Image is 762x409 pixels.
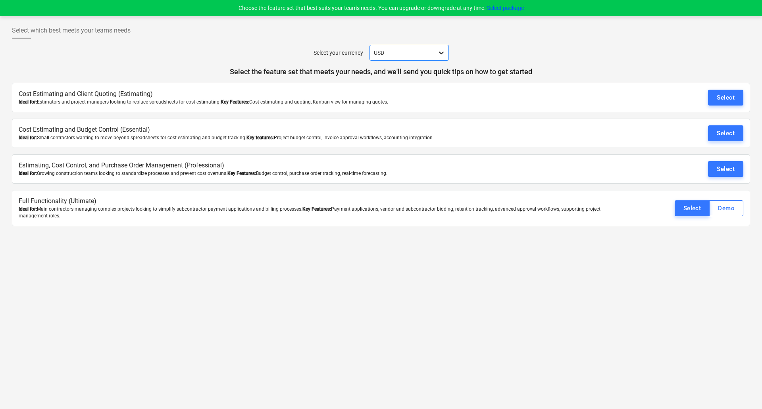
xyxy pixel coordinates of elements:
[19,206,623,219] div: Main contractors managing complex projects looking to simplify subcontractor payment applications...
[675,200,710,216] button: Select
[19,161,623,170] p: Estimating, Cost Control, and Purchase Order Management (Professional)
[487,4,524,12] button: Select package
[12,26,131,35] span: Select which best meets your teams needs
[717,92,735,103] div: Select
[708,125,743,141] button: Select
[19,135,37,140] b: Ideal for:
[19,197,623,206] p: Full Functionality (Ultimate)
[227,171,256,176] b: Key Features:
[718,203,735,213] div: Demo
[19,170,623,177] div: Growing construction teams looking to standardize processes and prevent cost overruns. Budget con...
[302,206,331,212] b: Key Features:
[722,371,762,409] iframe: Chat Widget
[19,206,37,212] b: Ideal for:
[12,67,750,77] p: Select the feature set that meets your needs, and we'll send you quick tips on how to get started
[19,90,623,99] p: Cost Estimating and Client Quoting (Estimating)
[221,99,249,105] b: Key Features:
[19,134,623,141] div: Small contractors wanting to move beyond spreadsheets for cost estimating and budget tracking. Pr...
[683,203,701,213] div: Select
[709,200,743,216] button: Demo
[722,371,762,409] div: Vestlusvidin
[708,161,743,177] button: Select
[19,125,623,134] p: Cost Estimating and Budget Control (Essential)
[239,4,524,12] p: Choose the feature set that best suits your team's needs. You can upgrade or downgrade at any time.
[717,128,735,138] div: Select
[19,99,37,105] b: Ideal for:
[314,49,363,57] p: Select your currency
[19,171,37,176] b: Ideal for:
[717,164,735,174] div: Select
[19,99,623,106] div: Estimators and project managers looking to replace spreadsheets for cost estimating. Cost estimat...
[246,135,274,140] b: Key features:
[708,90,743,106] button: Select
